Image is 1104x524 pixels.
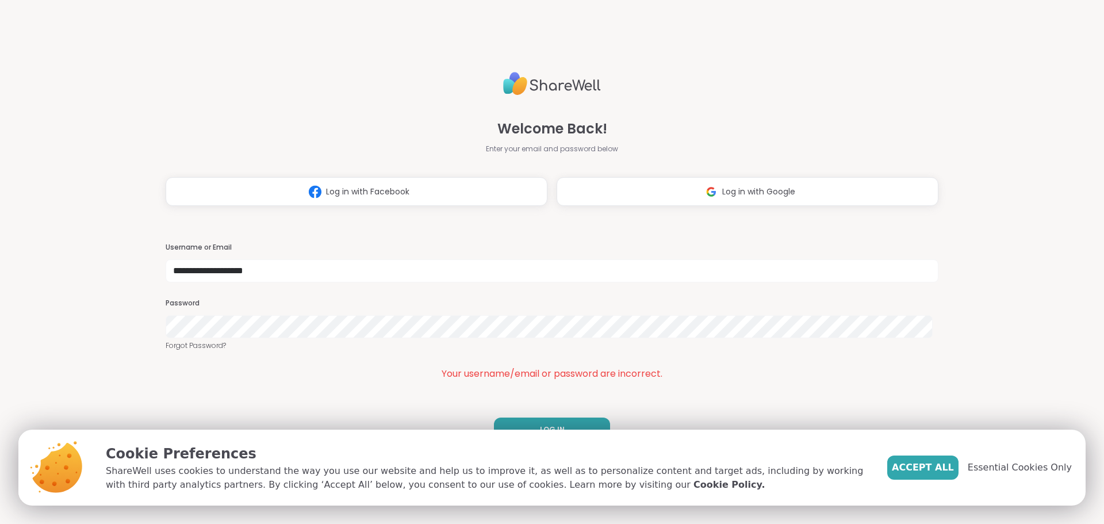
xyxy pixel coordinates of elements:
[892,461,954,475] span: Accept All
[106,464,869,492] p: ShareWell uses cookies to understand the way you use our website and help us to improve it, as we...
[494,418,610,442] button: LOG IN
[166,243,938,253] h3: Username or Email
[304,181,326,202] img: ShareWell Logomark
[166,299,938,308] h3: Password
[557,177,938,206] button: Log in with Google
[166,341,938,351] a: Forgot Password?
[693,478,765,492] a: Cookie Policy.
[166,177,547,206] button: Log in with Facebook
[700,181,722,202] img: ShareWell Logomark
[540,424,565,435] span: LOG IN
[968,461,1072,475] span: Essential Cookies Only
[326,186,409,198] span: Log in with Facebook
[887,456,959,480] button: Accept All
[722,186,795,198] span: Log in with Google
[106,443,869,464] p: Cookie Preferences
[497,118,607,139] span: Welcome Back!
[166,367,938,381] div: Your username/email or password are incorrect.
[486,144,618,154] span: Enter your email and password below
[503,67,601,100] img: ShareWell Logo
